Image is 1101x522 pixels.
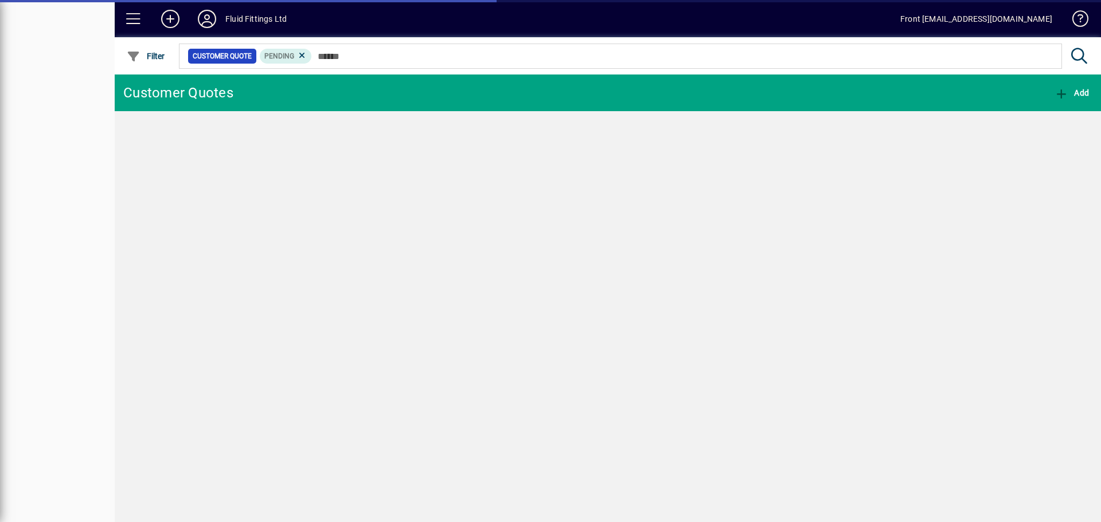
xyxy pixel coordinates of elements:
button: Profile [189,9,225,29]
div: Front [EMAIL_ADDRESS][DOMAIN_NAME] [900,10,1052,28]
div: Fluid Fittings Ltd [225,10,287,28]
a: Knowledge Base [1064,2,1087,40]
button: Filter [124,46,168,66]
span: Pending [264,52,294,60]
button: Add [1052,83,1092,103]
div: Customer Quotes [123,84,233,102]
mat-chip: Pending Status: Pending [260,49,312,64]
span: Filter [127,52,165,61]
button: Add [152,9,189,29]
span: Customer Quote [193,50,252,62]
span: Add [1055,88,1089,97]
